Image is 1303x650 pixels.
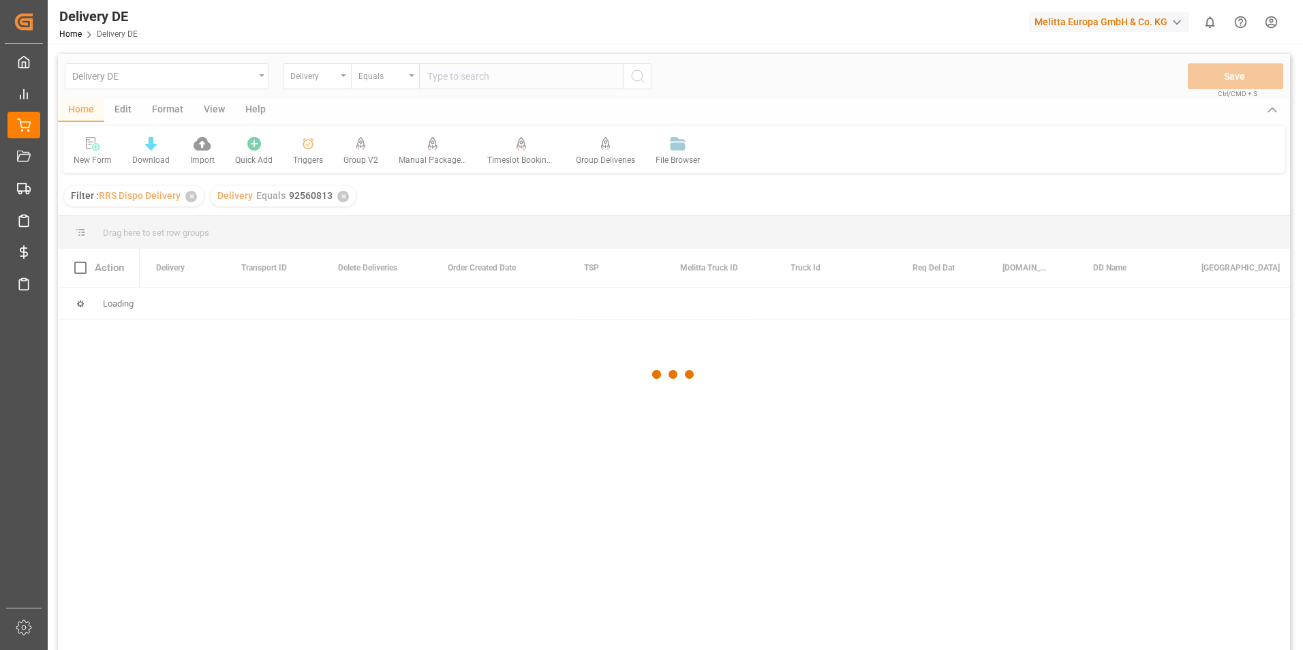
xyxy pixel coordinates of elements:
[59,6,138,27] div: Delivery DE
[1195,7,1225,37] button: show 0 new notifications
[59,29,82,39] a: Home
[1029,9,1195,35] button: Melitta Europa GmbH & Co. KG
[1029,12,1189,32] div: Melitta Europa GmbH & Co. KG
[1225,7,1256,37] button: Help Center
